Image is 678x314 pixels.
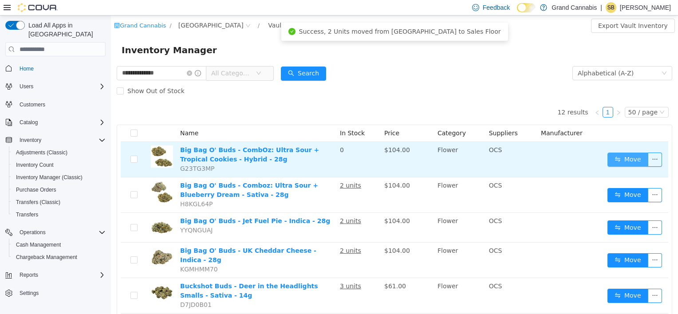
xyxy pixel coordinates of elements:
li: 12 results [446,91,477,102]
i: icon: down [551,55,556,61]
p: Grand Cannabis [552,2,597,13]
a: Customers [16,99,49,110]
button: Inventory [16,135,45,145]
a: icon: shopGrand Cannabis [3,7,55,13]
span: Cash Management [16,241,61,248]
span: Users [16,81,106,92]
button: icon: searchSearch [170,51,215,65]
a: Inventory Manager (Classic) [12,172,86,183]
a: Big Bag O' Buds - UK Cheddar Cheese - Indica - 28g [69,232,205,248]
button: Operations [2,226,109,239]
u: 2 units [229,232,250,239]
span: Users [20,83,33,90]
a: Cash Management [12,239,64,250]
span: Dark Mode [517,12,517,13]
span: OCS [378,131,391,138]
button: Reports [2,269,109,281]
button: Reports [16,270,42,280]
button: icon: swapMove [497,205,537,219]
p: [PERSON_NAME] [620,2,671,13]
td: Flower [323,162,374,197]
span: Suppliers [378,114,407,121]
span: OCS [378,202,391,209]
span: Manufacturer [430,114,472,121]
u: 2 units [229,202,250,209]
span: Home [20,65,34,72]
span: OCS [378,232,391,239]
span: H8KGL64P [69,185,102,192]
img: Big Bag O' Buds - CombOz: Ultra Sour + Tropical Cookies - Hybrid - 28g hero shot [40,130,62,152]
td: Flower [323,263,374,298]
span: SB [607,2,615,13]
span: KGMHMM70 [69,250,107,257]
button: Operations [16,227,49,238]
span: Port Dover [67,5,133,15]
a: Purchase Orders [12,184,60,195]
span: Transfers (Classic) [16,199,60,206]
span: OCS [378,267,391,274]
li: 1 [492,91,502,102]
span: Success, 2 Units moved from [GEOGRAPHIC_DATA] to Sales Floor [188,12,390,20]
span: All Categories [100,53,141,62]
a: Adjustments (Classic) [12,147,71,158]
span: Settings [16,287,106,298]
span: $104.00 [273,232,299,239]
a: Chargeback Management [12,252,81,263]
div: Alphabetical (A-Z) [467,51,523,64]
span: Operations [20,229,46,236]
span: OCS [378,166,391,173]
button: Customers [2,98,109,111]
span: Load All Apps in [GEOGRAPHIC_DATA] [25,21,106,39]
img: Big Bag O' Buds - Jet Fuel Pie - Indica - 28g hero shot [40,201,62,223]
span: Purchase Orders [12,184,106,195]
i: icon: down [548,94,554,100]
a: 1 [492,92,502,102]
button: Catalog [16,117,41,128]
span: Inventory [16,135,106,145]
button: Purchase Orders [9,184,109,196]
span: Reports [20,271,38,279]
span: Inventory [20,137,41,144]
span: YYQNGUAJ [69,211,102,218]
button: icon: ellipsis [537,273,551,287]
img: Big Bag O' Buds - Comboz: Ultra Sour + Blueberry Dream - Sativa - 28g hero shot [40,165,62,188]
button: Transfers [9,208,109,221]
button: Adjustments (Classic) [9,146,109,159]
a: Big Bag O' Buds - Jet Fuel Pie - Indica - 28g [69,202,219,209]
button: Chargeback Management [9,251,109,263]
div: Samantha Bailey [606,2,616,13]
i: icon: check-circle [177,12,185,20]
a: Big Bag O' Buds - Comboz: Ultra Sour + Blueberry Dream - Sativa - 28g [69,166,207,183]
button: icon: swapMove [497,173,537,187]
span: Chargeback Management [16,254,77,261]
i: icon: info-circle [84,55,90,61]
span: / [59,7,60,13]
td: Flower [323,197,374,227]
button: icon: ellipsis [537,173,551,187]
button: Inventory Count [9,159,109,171]
a: Settings [16,288,42,298]
li: Next Page [502,91,513,102]
span: Customers [16,99,106,110]
button: Transfers (Classic) [9,196,109,208]
span: Transfers [12,209,106,220]
u: 3 units [229,267,250,274]
span: In Stock [229,114,254,121]
span: $104.00 [273,202,299,209]
i: icon: close-circle [76,55,81,60]
li: Previous Page [481,91,492,102]
div: Vault [157,3,173,16]
span: Transfers (Classic) [12,197,106,208]
a: Big Bag O' Buds - CombOz: Ultra Sour + Tropical Cookies - Hybrid - 28g [69,131,208,147]
span: Category [327,114,355,121]
span: Feedback [483,3,510,12]
button: Catalog [2,116,109,129]
button: icon: ellipsis [537,238,551,252]
span: $104.00 [273,166,299,173]
button: Home [2,62,109,75]
span: Cash Management [12,239,106,250]
span: Settings [20,290,39,297]
td: Flower [323,227,374,263]
span: Catalog [20,119,38,126]
span: Name [69,114,87,121]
